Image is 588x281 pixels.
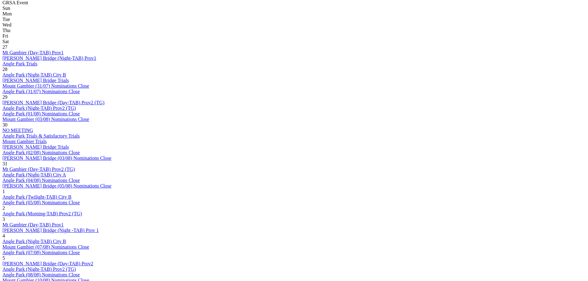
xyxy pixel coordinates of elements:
span: 2 [2,205,5,211]
a: [PERSON_NAME] Bridge (Night-TAB) Prov1 [2,56,96,61]
span: 31 [2,161,7,166]
a: Angle Park (Night-TAB) Prov2 (TG) [2,105,76,111]
div: Thu [2,28,586,33]
a: [PERSON_NAME] Bridge Trials [2,144,69,150]
a: Angle Park (02/08) Nominations Close [2,150,80,155]
a: Angle Park (Night-TAB) City B [2,72,66,77]
a: Mount Gambier (31/07) Nominations Close [2,83,89,89]
span: 28 [2,67,7,72]
a: Angle Park (Night-TAB) City A [2,172,66,177]
a: [PERSON_NAME] Bridge (Night -TAB) Prov 1 [2,228,99,233]
div: Sun [2,6,586,11]
span: 3 [2,217,5,222]
span: 27 [2,44,7,50]
a: Angle Park Trials & Satisfactory Trials [2,133,80,138]
div: Tue [2,17,586,22]
div: Mon [2,11,586,17]
a: Angle Park (07/08) Nominations Close [2,250,80,255]
div: Fri [2,33,586,39]
a: Angle Park (01/08) Nominations Close [2,111,80,116]
a: [PERSON_NAME] Bridge (03/08) Nominations Close [2,155,111,161]
span: 29 [2,94,7,100]
a: Angle Park (Night-TAB) Prov2 (TG) [2,267,76,272]
span: 30 [2,122,7,127]
a: Angle Park (Morning-TAB) Prov2 (TG) [2,211,82,216]
a: [PERSON_NAME] Bridge Trials [2,78,69,83]
a: Angle Park (Night-TAB) City B [2,239,66,244]
div: Wed [2,22,586,28]
a: [PERSON_NAME] Bridge (Day-TAB) Prov2 [2,261,93,266]
span: 5 [2,255,5,261]
a: Mount Gambier (03/08) Nominations Close [2,117,89,122]
span: 4 [2,233,5,238]
a: Mt Gambier (Day-TAB) Prov1 [2,222,64,227]
a: Mount Gambier Trials [2,139,47,144]
span: 1 [2,189,5,194]
a: Angle Park Trials [2,61,37,66]
a: NO MEETING [2,128,33,133]
a: Mt Gambier (Day-TAB) Prov1 [2,50,64,55]
a: Angle Park (08/08) Nominations Close [2,272,80,277]
a: [PERSON_NAME] Bridge (Day-TAB) Prov2 (TG) [2,100,104,105]
div: Sat [2,39,586,44]
a: Angle Park (05/08) Nominations Close [2,200,80,205]
a: Mount Gambier (07/08) Nominations Close [2,244,89,250]
a: [PERSON_NAME] Bridge (05/08) Nominations Close [2,183,111,188]
a: Angle Park (04/08) Nominations Close [2,178,80,183]
a: Angle Park (31/07) Nominations Close [2,89,80,94]
a: Mt Gambier (Day-TAB) Prov2 (TG) [2,167,75,172]
a: Angle Park (Twilight-TAB) City B [2,194,71,200]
